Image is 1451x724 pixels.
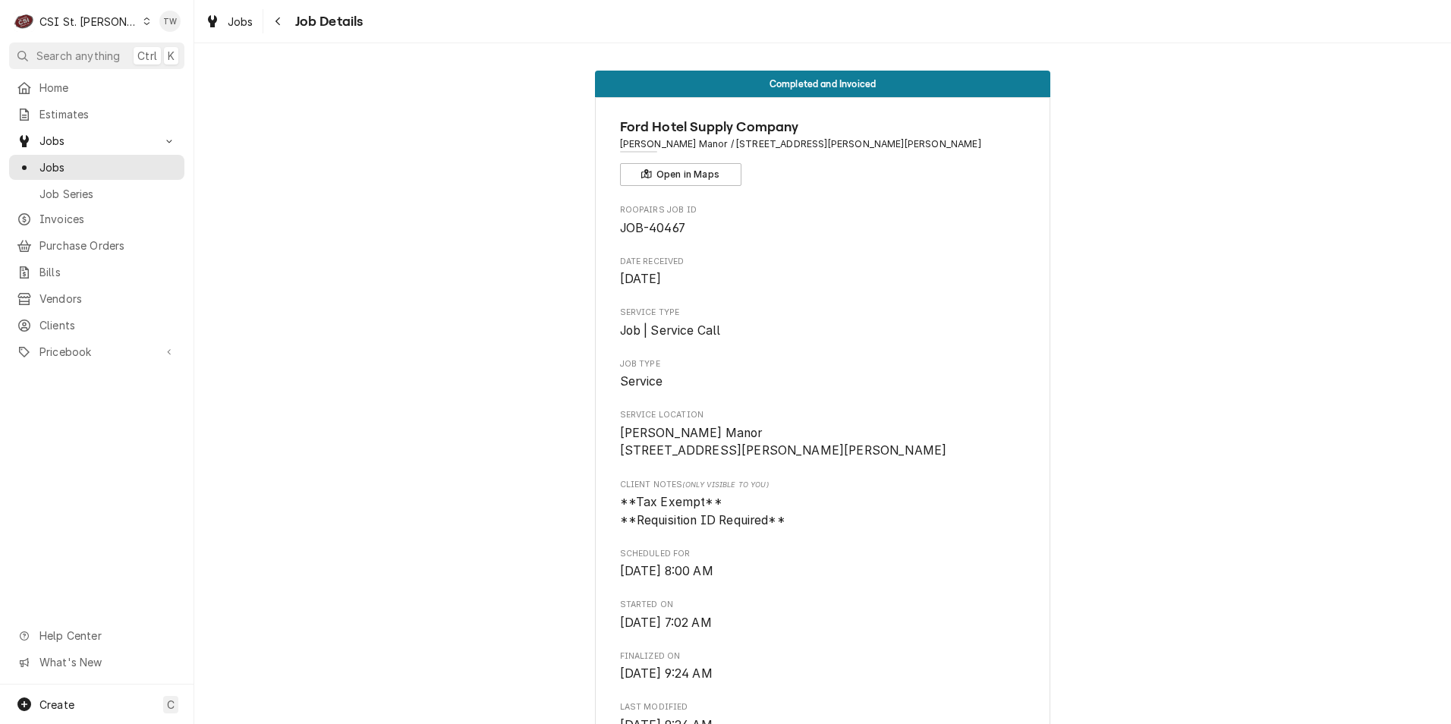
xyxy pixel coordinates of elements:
[620,665,1026,683] span: Finalized On
[9,102,184,127] a: Estimates
[39,238,177,253] span: Purchase Orders
[39,14,138,30] div: CSI St. [PERSON_NAME]
[9,206,184,231] a: Invoices
[620,409,1026,421] span: Service Location
[620,479,1026,491] span: Client Notes
[620,358,1026,391] div: Job Type
[620,373,1026,391] span: Job Type
[167,697,175,713] span: C
[159,11,181,32] div: Tori Warrick's Avatar
[9,339,184,364] a: Go to Pricebook
[620,666,713,681] span: [DATE] 9:24 AM
[620,650,1026,663] span: Finalized On
[199,9,260,34] a: Jobs
[14,11,35,32] div: C
[159,11,181,32] div: TW
[620,307,1026,339] div: Service Type
[770,79,877,89] span: Completed and Invoiced
[9,233,184,258] a: Purchase Orders
[9,623,184,648] a: Go to Help Center
[620,117,1026,137] span: Name
[620,548,1026,560] span: Scheduled For
[620,495,785,527] span: **Tax Exempt** **Requisition ID Required**
[14,11,35,32] div: CSI St. Louis's Avatar
[620,117,1026,186] div: Client Information
[39,211,177,227] span: Invoices
[39,264,177,280] span: Bills
[620,424,1026,460] span: Service Location
[620,322,1026,340] span: Service Type
[9,260,184,285] a: Bills
[620,256,1026,288] div: Date Received
[620,204,1026,216] span: Roopairs Job ID
[620,701,1026,713] span: Last Modified
[36,48,120,64] span: Search anything
[137,48,157,64] span: Ctrl
[9,286,184,311] a: Vendors
[9,650,184,675] a: Go to What's New
[595,71,1050,97] div: Status
[620,562,1026,581] span: Scheduled For
[39,133,154,149] span: Jobs
[9,181,184,206] a: Job Series
[620,323,721,338] span: Job | Service Call
[168,48,175,64] span: K
[9,155,184,180] a: Jobs
[620,564,713,578] span: [DATE] 8:00 AM
[620,374,663,389] span: Service
[620,614,1026,632] span: Started On
[620,615,712,630] span: [DATE] 7:02 AM
[39,80,177,96] span: Home
[620,493,1026,529] span: [object Object]
[620,204,1026,237] div: Roopairs Job ID
[620,272,662,286] span: [DATE]
[620,307,1026,319] span: Service Type
[620,548,1026,581] div: Scheduled For
[620,221,685,235] span: JOB-40467
[620,409,1026,460] div: Service Location
[620,479,1026,530] div: [object Object]
[620,163,741,186] button: Open in Maps
[39,186,177,202] span: Job Series
[39,291,177,307] span: Vendors
[39,654,175,670] span: What's New
[682,480,768,489] span: (Only Visible to You)
[9,42,184,69] button: Search anythingCtrlK
[620,599,1026,611] span: Started On
[620,650,1026,683] div: Finalized On
[39,698,74,711] span: Create
[39,344,154,360] span: Pricebook
[39,106,177,122] span: Estimates
[620,426,947,458] span: [PERSON_NAME] Manor [STREET_ADDRESS][PERSON_NAME][PERSON_NAME]
[39,628,175,644] span: Help Center
[620,219,1026,238] span: Roopairs Job ID
[228,14,253,30] span: Jobs
[620,599,1026,631] div: Started On
[9,128,184,153] a: Go to Jobs
[620,270,1026,288] span: Date Received
[620,137,1026,151] span: Address
[39,317,177,333] span: Clients
[291,11,364,32] span: Job Details
[620,358,1026,370] span: Job Type
[620,256,1026,268] span: Date Received
[39,159,177,175] span: Jobs
[9,75,184,100] a: Home
[9,313,184,338] a: Clients
[266,9,291,33] button: Navigate back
